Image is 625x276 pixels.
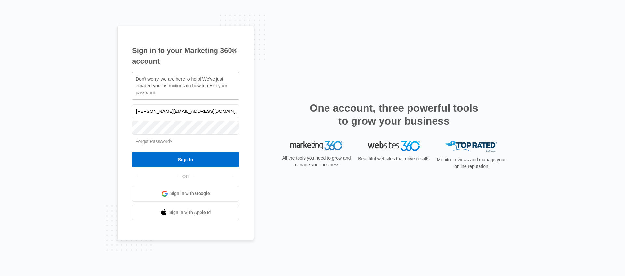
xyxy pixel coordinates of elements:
[136,76,227,95] span: Don't worry, we are here to help! We've just emailed you instructions on how to reset your password.
[357,155,430,162] p: Beautiful websites that drive results
[290,141,342,150] img: Marketing 360
[445,141,497,152] img: Top Rated Local
[135,139,173,144] a: Forgot Password?
[368,141,420,151] img: Websites 360
[308,101,480,127] h2: One account, three powerful tools to grow your business
[435,156,508,170] p: Monitor reviews and manage your online reputation
[178,173,194,180] span: OR
[132,152,239,167] input: Sign In
[132,205,239,220] a: Sign in with Apple Id
[169,209,211,216] span: Sign in with Apple Id
[132,45,239,67] h1: Sign in to your Marketing 360® account
[132,186,239,202] a: Sign in with Google
[132,104,239,118] input: Email
[280,155,353,168] p: All the tools you need to grow and manage your business
[170,190,210,197] span: Sign in with Google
